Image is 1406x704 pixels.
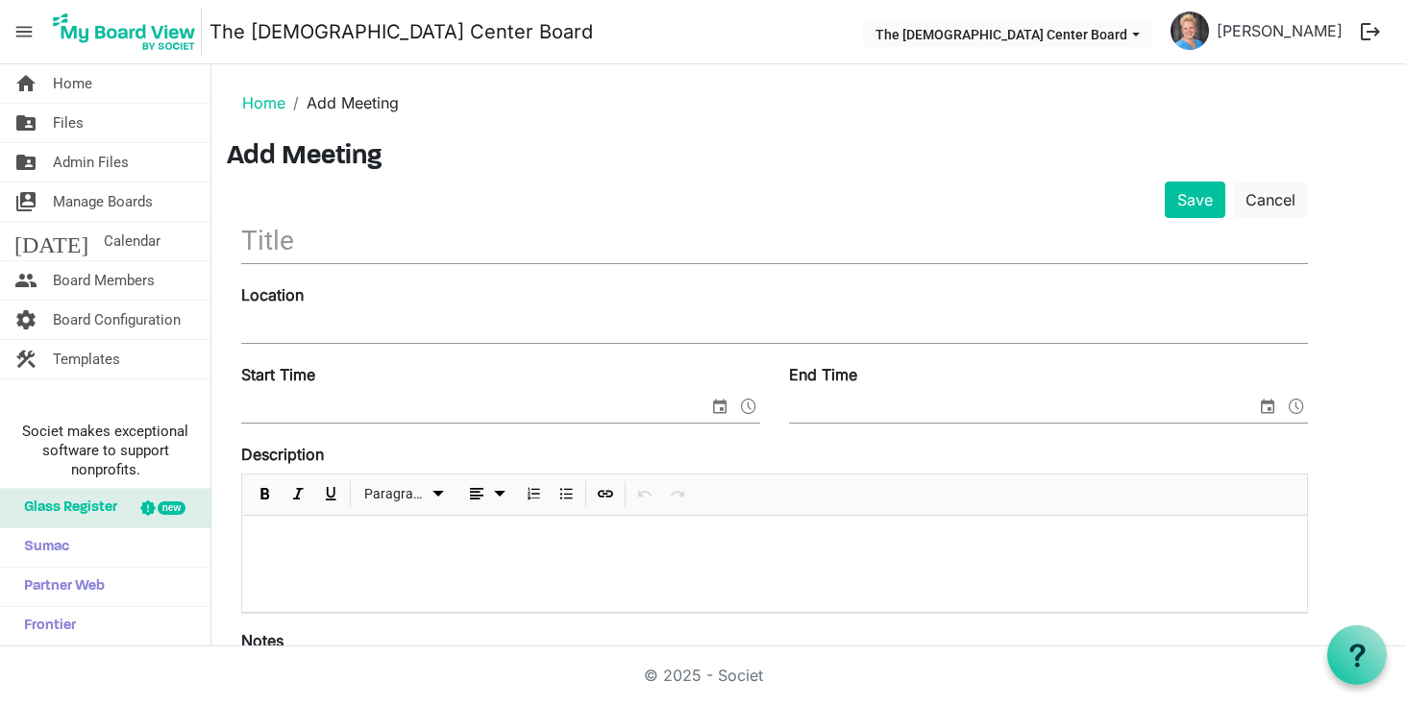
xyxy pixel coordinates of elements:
[14,182,37,221] span: switch_account
[282,474,314,515] div: Italic
[241,629,284,652] label: Notes
[1233,182,1308,218] a: Cancel
[364,482,427,506] span: Paragraph
[1350,12,1391,52] button: logout
[354,474,456,515] div: Formats
[53,104,84,142] span: Files
[241,283,304,306] label: Location
[53,182,153,221] span: Manage Boards
[14,607,76,645] span: Frontier
[253,482,279,506] button: Bold
[14,143,37,182] span: folder_shared
[789,363,857,386] label: End Time
[227,141,1391,174] h3: Add Meeting
[1209,12,1350,50] a: [PERSON_NAME]
[1256,394,1279,419] span: select
[210,12,593,51] a: The [DEMOGRAPHIC_DATA] Center Board
[550,474,582,515] div: Bulleted List
[644,666,763,685] a: © 2025 - Societ
[554,482,580,506] button: Bulleted List
[314,474,347,515] div: Underline
[158,501,185,515] div: new
[589,474,622,515] div: Insert Link
[318,482,344,506] button: Underline
[593,482,619,506] button: Insert Link
[517,474,550,515] div: Numbered List
[104,222,160,260] span: Calendar
[14,64,37,103] span: home
[14,489,117,527] span: Glass Register
[53,143,129,182] span: Admin Files
[53,64,92,103] span: Home
[249,474,282,515] div: Bold
[1165,182,1225,218] button: Save
[53,301,181,339] span: Board Configuration
[14,222,88,260] span: [DATE]
[14,528,69,567] span: Sumac
[6,13,42,50] span: menu
[241,218,1308,263] input: Title
[242,93,285,112] a: Home
[53,261,155,300] span: Board Members
[358,482,453,506] button: Paragraph dropdownbutton
[14,104,37,142] span: folder_shared
[14,301,37,339] span: settings
[47,8,202,56] img: My Board View Logo
[285,91,399,114] li: Add Meeting
[14,340,37,378] span: construction
[285,482,311,506] button: Italic
[241,363,315,386] label: Start Time
[9,422,202,479] span: Societ makes exceptional software to support nonprofits.
[14,568,105,606] span: Partner Web
[241,443,324,466] label: Description
[1171,12,1209,50] img: vLlGUNYjuWs4KbtSZQjaWZvDTJnrkUC5Pj-l20r8ChXSgqWs1EDCHboTbV3yLcutgLt7-58AB6WGaG5Dpql6HA_thumb.png
[708,394,731,419] span: select
[47,8,210,56] a: My Board View Logo
[456,474,518,515] div: Alignments
[863,20,1152,47] button: The LGBT Center Board dropdownbutton
[53,340,120,378] span: Templates
[14,261,37,300] span: people
[458,482,514,506] button: dropdownbutton
[521,482,547,506] button: Numbered List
